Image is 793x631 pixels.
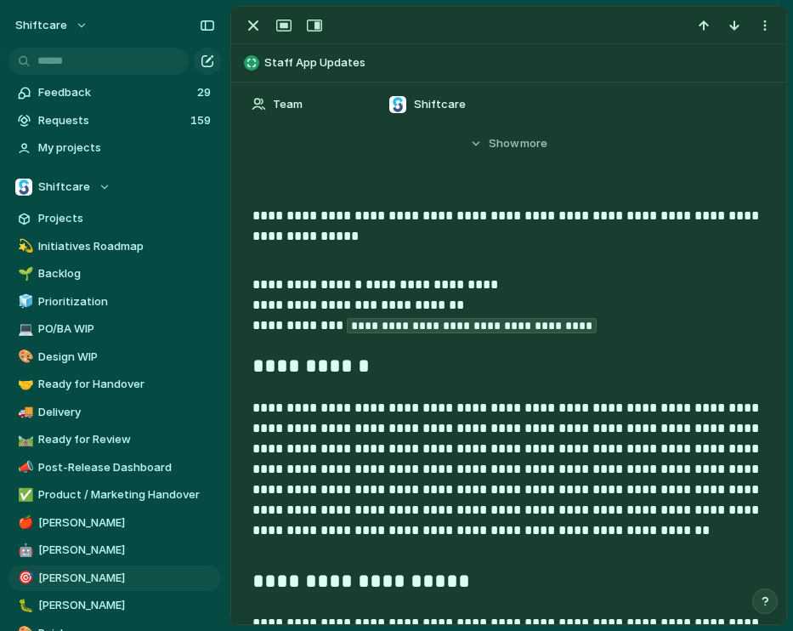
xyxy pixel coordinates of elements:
[38,542,215,559] span: [PERSON_NAME]
[38,349,215,366] span: Design WIP
[18,568,30,588] div: 🎯
[8,344,221,370] a: 🎨Design WIP
[38,486,215,503] span: Product / Marketing Handover
[15,459,32,476] button: 📣
[15,349,32,366] button: 🎨
[8,174,221,200] button: Shiftcare
[190,112,214,129] span: 159
[8,316,221,342] a: 💻PO/BA WIP
[38,84,192,101] span: Feedback
[8,372,221,397] a: 🤝Ready for Handover
[264,54,779,71] span: Staff App Updates
[15,431,32,448] button: 🛤️
[38,431,215,448] span: Ready for Review
[38,179,90,196] span: Shiftcare
[18,596,30,616] div: 🐛
[15,265,32,282] button: 🌱
[8,510,221,536] a: 🍎[PERSON_NAME]
[38,404,215,421] span: Delivery
[273,96,303,113] span: Team
[38,139,215,156] span: My projects
[18,541,30,560] div: 🤖
[520,135,547,152] span: more
[38,514,215,532] span: [PERSON_NAME]
[15,542,32,559] button: 🤖
[38,321,215,338] span: PO/BA WIP
[38,238,215,255] span: Initiatives Roadmap
[38,112,185,129] span: Requests
[18,236,30,256] div: 💫
[8,566,221,591] a: 🎯[PERSON_NAME]
[15,486,32,503] button: ✅
[8,135,221,161] a: My projects
[15,321,32,338] button: 💻
[8,12,97,39] button: shiftcare
[18,458,30,477] div: 📣
[15,597,32,614] button: 🐛
[8,80,221,105] a: Feedback29
[18,430,30,450] div: 🛤️
[38,376,215,393] span: Ready for Handover
[18,347,30,367] div: 🎨
[38,597,215,614] span: [PERSON_NAME]
[197,84,214,101] span: 29
[8,261,221,287] a: 🌱Backlog
[15,17,67,34] span: shiftcare
[15,376,32,393] button: 🤝
[38,459,215,476] span: Post-Release Dashboard
[8,593,221,618] a: 🐛[PERSON_NAME]
[15,514,32,532] button: 🍎
[38,570,215,587] span: [PERSON_NAME]
[18,320,30,339] div: 💻
[239,49,779,77] button: Staff App Updates
[18,513,30,532] div: 🍎
[8,455,221,480] a: 📣Post-Release Dashboard
[38,210,215,227] span: Projects
[252,128,766,159] button: Showmore
[8,108,221,134] a: Requests159
[8,289,221,315] a: 🧊Prioritization
[18,264,30,284] div: 🌱
[8,400,221,425] a: 🚚Delivery
[18,486,30,505] div: ✅
[8,206,221,231] a: Projects
[18,292,30,311] div: 🧊
[38,293,215,310] span: Prioritization
[15,238,32,255] button: 💫
[489,135,519,152] span: Show
[8,482,221,508] a: ✅Product / Marketing Handover
[8,537,221,563] a: 🤖[PERSON_NAME]
[414,96,466,113] span: Shiftcare
[8,234,221,259] a: 💫Initiatives Roadmap
[15,293,32,310] button: 🧊
[18,402,30,422] div: 🚚
[38,265,215,282] span: Backlog
[15,404,32,421] button: 🚚
[18,375,30,395] div: 🤝
[8,427,221,452] a: 🛤️Ready for Review
[15,570,32,587] button: 🎯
